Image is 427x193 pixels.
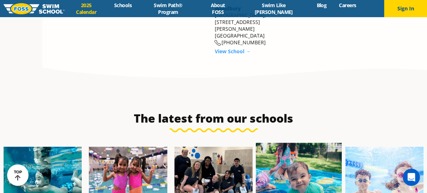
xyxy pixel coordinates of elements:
[237,2,310,15] a: Swim Like [PERSON_NAME]
[65,2,108,15] a: 2025 Calendar
[138,2,198,15] a: Swim Path® Program
[214,5,297,46] div: [GEOGRAPHIC_DATA], [STREET_ADDRESS][PERSON_NAME] [GEOGRAPHIC_DATA] [PHONE_NUMBER]
[214,40,221,46] img: location-phone-o-icon.svg
[14,170,22,181] div: TOP
[4,3,65,14] img: FOSS Swim School Logo
[403,169,420,186] div: Open Intercom Messenger
[333,2,362,9] a: Careers
[310,2,333,9] a: Blog
[214,48,250,55] a: View School →
[198,2,237,15] a: About FOSS
[108,2,138,9] a: Schools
